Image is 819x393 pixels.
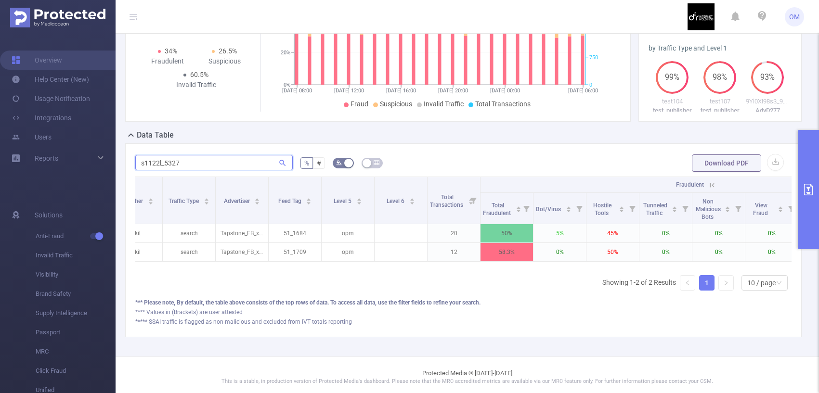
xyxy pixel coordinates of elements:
[649,106,696,115] p: test_publisher
[386,88,416,94] tspan: [DATE] 16:00
[35,154,58,162] span: Reports
[744,97,792,106] p: 9Yl0XI98s3_99912
[516,208,521,211] i: icon: caret-down
[778,205,783,208] i: icon: caret-up
[520,193,533,224] i: Filter menu
[481,243,533,261] p: 58.3%
[731,193,745,224] i: Filter menu
[723,280,729,286] i: icon: right
[692,243,745,261] p: 0%
[216,224,268,242] p: Tapstone_FB_xml
[602,275,676,291] li: Showing 1-2 of 2 Results
[169,198,200,204] span: Traffic Type
[784,193,798,224] i: Filter menu
[163,224,215,242] p: search
[692,154,761,172] button: Download PDF
[304,159,309,167] span: %
[776,280,782,287] i: icon: down
[204,201,209,203] i: icon: caret-down
[336,160,342,165] i: icon: bg-colors
[356,201,362,203] i: icon: caret-down
[656,74,689,81] span: 99%
[475,100,531,108] span: Total Transactions
[672,205,677,208] i: icon: caret-up
[36,246,116,265] span: Invalid Traffic
[516,205,521,208] i: icon: caret-up
[678,193,692,224] i: Filter menu
[428,224,480,242] p: 20
[589,82,592,88] tspan: 0
[148,201,153,203] i: icon: caret-down
[703,74,736,81] span: 98%
[745,243,798,261] p: 0%
[699,275,715,291] li: 1
[619,205,624,211] div: Sort
[424,100,464,108] span: Invalid Traffic
[306,201,312,203] i: icon: caret-down
[224,198,251,204] span: Advertiser
[438,88,468,94] tspan: [DATE] 20:00
[696,198,721,220] span: Non Malicious Bots
[533,243,586,261] p: 0%
[204,197,209,200] i: icon: caret-up
[572,193,586,224] i: Filter menu
[619,208,624,211] i: icon: caret-down
[356,197,362,200] i: icon: caret-up
[148,197,153,200] i: icon: caret-up
[334,88,364,94] tspan: [DATE] 12:00
[725,208,730,211] i: icon: caret-down
[566,205,571,208] i: icon: caret-up
[148,197,154,203] div: Sort
[696,97,744,106] p: test107
[163,243,215,261] p: search
[36,361,116,380] span: Click Fraud
[36,284,116,304] span: Brand Safety
[483,202,512,216] span: Total Fraudulent
[639,243,692,261] p: 0%
[110,243,162,261] p: Skil
[568,88,598,94] tspan: [DATE] 06:00
[35,205,63,225] span: Solutions
[481,224,533,242] p: 50%
[35,149,58,168] a: Reports
[680,275,695,291] li: Previous Page
[778,208,783,211] i: icon: caret-down
[135,308,792,317] div: **** Values in (Brackets) are user attested
[140,378,795,386] p: This is a stable, in production version of Protected Media's dashboard. Please note that the MRC ...
[254,197,260,203] div: Sort
[428,243,480,261] p: 12
[566,205,572,211] div: Sort
[334,198,353,204] span: Level 5
[685,280,690,286] i: icon: left
[36,342,116,361] span: MRC
[751,74,784,81] span: 93%
[586,224,639,242] p: 45%
[135,155,293,170] input: Search...
[36,265,116,284] span: Visibility
[12,127,52,147] a: Users
[219,47,237,55] span: 26.5%
[322,243,374,261] p: opm
[409,201,415,203] i: icon: caret-down
[753,202,769,216] span: View Fraud
[165,47,177,55] span: 34%
[374,160,379,165] i: icon: table
[696,106,744,115] p: test_publisher
[110,224,162,242] p: Skil
[744,106,792,115] p: AdvD277
[747,276,776,290] div: 10 / page
[278,198,303,204] span: Feed Tag
[12,89,90,108] a: Usage Notification
[490,88,520,94] tspan: [DATE] 00:00
[351,100,368,108] span: Fraud
[625,193,639,224] i: Filter menu
[725,205,730,211] div: Sort
[255,201,260,203] i: icon: caret-down
[649,97,696,106] p: test104
[12,70,89,89] a: Help Center (New)
[168,80,224,90] div: Invalid Traffic
[700,276,714,290] a: 1
[356,197,362,203] div: Sort
[190,71,208,78] span: 60.5%
[36,304,116,323] span: Supply Intelligence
